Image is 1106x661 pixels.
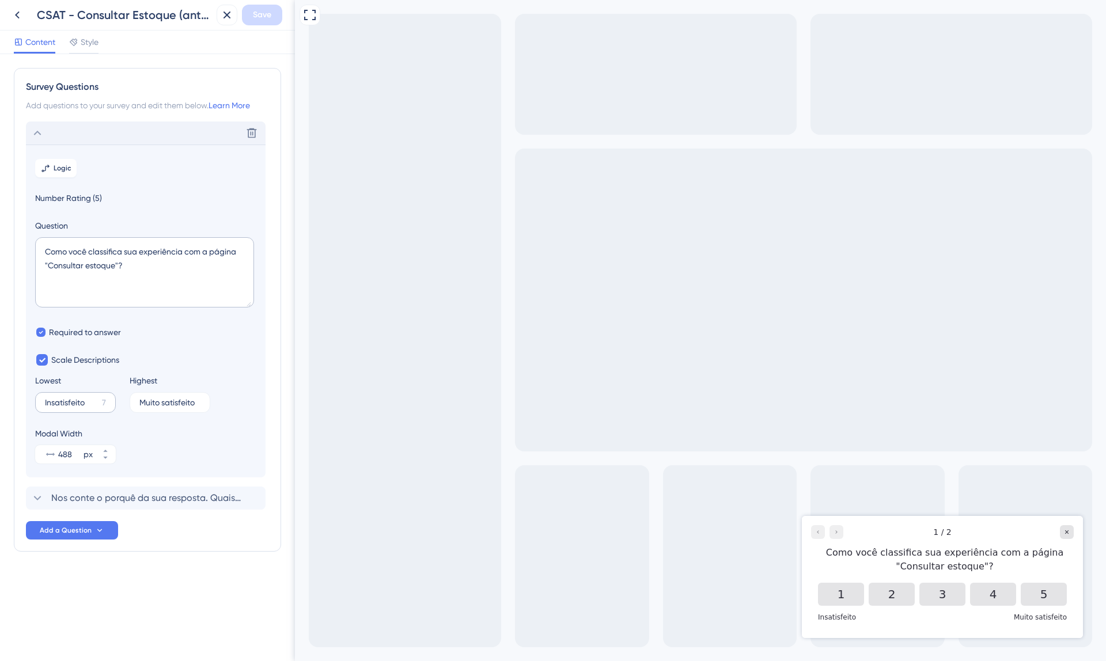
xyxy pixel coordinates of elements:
span: Logic [54,164,71,173]
textarea: Como você classifica sua experiência com a página "Consultar estoque"? [35,237,254,307]
span: Save [253,8,271,22]
button: px [95,454,116,464]
div: px [84,447,93,461]
div: Lowest [35,374,61,388]
iframe: UserGuiding Survey [507,516,788,638]
input: Type the value [139,398,200,407]
div: Add questions to your survey and edit them below. [26,98,269,112]
button: Save [242,5,282,25]
span: Required to answer [49,325,121,339]
label: Question [35,219,256,233]
span: Add a Question [40,526,92,535]
input: px [58,447,81,461]
div: Survey Questions [26,80,269,94]
button: Logic [35,159,77,177]
a: Learn More [209,101,250,110]
div: Modal Width [35,427,116,440]
span: Style [81,35,99,49]
div: Highest [130,374,157,388]
div: 7 [102,396,106,409]
span: Content [25,35,55,49]
input: 7 [45,398,97,407]
span: Nos conte o porquê da sua resposta. Quais foram os fatores negativos ou positivos na sua experiên... [51,491,241,505]
div: CSAT - Consultar Estoque (antes) [37,7,212,23]
button: px [95,445,116,454]
span: Scale Descriptions [51,353,119,367]
span: Number Rating (5) [35,191,256,205]
button: Add a Question [26,521,118,540]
